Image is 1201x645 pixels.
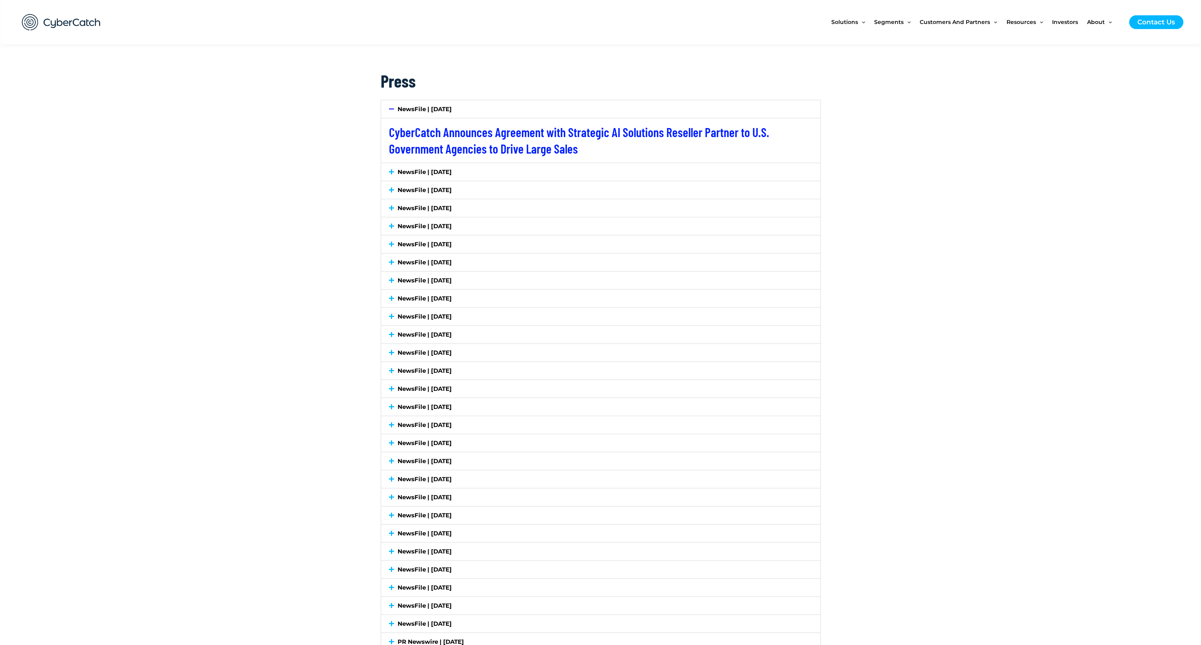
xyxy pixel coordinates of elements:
div: NewsFile | [DATE] [381,506,820,524]
a: NewsFile | [DATE] [398,313,452,320]
div: NewsFile | [DATE] [381,217,820,235]
span: Menu Toggle [904,5,911,38]
a: NewsFile | [DATE] [398,258,452,266]
a: NewsFile | [DATE] [398,367,452,374]
a: NewsFile | [DATE] [398,566,452,573]
a: NewsFile | [DATE] [398,457,452,465]
a: NewsFile | [DATE] [398,222,452,230]
div: NewsFile | [DATE] [381,344,820,361]
div: NewsFile | [DATE] [381,163,820,181]
a: NewsFile | [DATE] [398,403,452,410]
div: NewsFile | [DATE] [381,524,820,542]
a: NewsFile | [DATE] [398,240,452,248]
div: NewsFile | [DATE] [381,235,820,253]
a: NewsFile | [DATE] [398,620,452,627]
a: NewsFile | [DATE] [398,331,452,338]
a: NewsFile | [DATE] [398,295,452,302]
a: NewsFile | [DATE] [398,105,452,113]
span: Menu Toggle [1105,5,1112,38]
a: Investors [1052,5,1087,38]
div: NewsFile | [DATE] [381,253,820,271]
div: NewsFile | [DATE] [381,181,820,199]
a: Contact Us [1129,15,1183,29]
div: NewsFile | [DATE] [381,326,820,343]
div: NewsFile | [DATE] [381,271,820,289]
nav: Site Navigation: New Main Menu [831,5,1121,38]
a: NewsFile | [DATE] [398,548,452,555]
div: NewsFile | [DATE] [381,597,820,614]
div: NewsFile | [DATE] [381,488,820,506]
div: NewsFile | [DATE] [381,380,820,398]
div: NewsFile | [DATE] [381,398,820,416]
span: Investors [1052,5,1078,38]
div: NewsFile | [DATE] [381,290,820,307]
span: Solutions [831,5,858,38]
div: NewsFile | [DATE] [381,470,820,488]
a: NewsFile | [DATE] [398,277,452,284]
a: NewsFile | [DATE] [398,349,452,356]
div: NewsFile | [DATE] [381,199,820,217]
a: NewsFile | [DATE] [398,584,452,591]
span: About [1087,5,1105,38]
a: NewsFile | [DATE] [398,421,452,429]
h2: Press [381,70,821,92]
a: NewsFile | [DATE] [398,204,452,212]
span: Resources [1007,5,1036,38]
div: NewsFile | [DATE] [381,362,820,379]
div: NewsFile | [DATE] [381,100,820,118]
span: Menu Toggle [990,5,997,38]
div: NewsFile | [DATE] [381,434,820,452]
a: NewsFile | [DATE] [398,511,452,519]
div: NewsFile | [DATE] [381,542,820,560]
a: NewsFile | [DATE] [398,385,452,392]
div: NewsFile | [DATE] [381,308,820,325]
a: NewsFile | [DATE] [398,168,452,176]
a: NewsFile | [DATE] [398,475,452,483]
span: Customers and Partners [920,5,990,38]
a: NewsFile | [DATE] [398,439,452,447]
a: NewsFile | [DATE] [398,602,452,609]
img: CyberCatch [14,6,108,38]
span: Menu Toggle [1036,5,1043,38]
div: NewsFile | [DATE] [381,452,820,470]
a: NewsFile | [DATE] [398,493,452,501]
div: NewsFile | [DATE] [381,118,820,163]
span: Segments [874,5,904,38]
span: Menu Toggle [858,5,865,38]
div: NewsFile | [DATE] [381,416,820,434]
div: NewsFile | [DATE] [381,579,820,596]
a: CyberCatch Announces Agreement with Strategic AI Solutions Reseller Partner to U.S. Government Ag... [389,125,769,156]
div: NewsFile | [DATE] [381,561,820,578]
div: NewsFile | [DATE] [381,615,820,632]
a: NewsFile | [DATE] [398,530,452,537]
a: NewsFile | [DATE] [398,186,452,194]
